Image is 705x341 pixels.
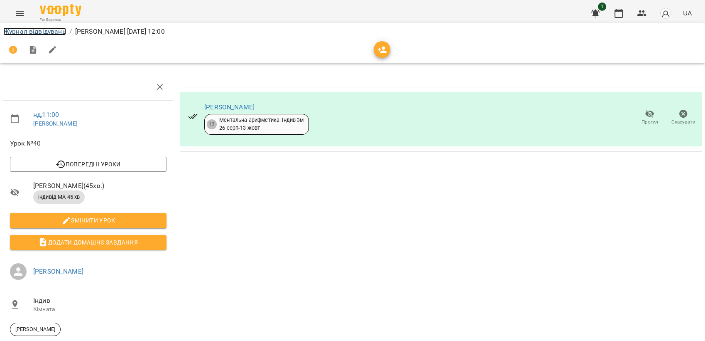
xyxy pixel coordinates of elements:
[10,235,166,250] button: Додати домашнє завдання
[33,120,78,127] a: [PERSON_NAME]
[10,326,60,333] span: [PERSON_NAME]
[10,138,166,148] span: Урок №40
[3,27,702,37] nav: breadcrumb
[671,119,695,126] span: Скасувати
[33,267,83,275] a: [PERSON_NAME]
[17,159,160,169] span: Попередні уроки
[633,106,666,129] button: Прогул
[33,193,85,201] span: індивід МА 45 хв
[33,296,166,306] span: Індив
[207,119,217,129] div: 13
[75,27,165,37] p: [PERSON_NAME] [DATE] 12:00
[40,4,81,16] img: Voopty Logo
[33,111,59,119] a: нд , 11:00
[33,305,166,314] p: Кімната
[10,157,166,172] button: Попередні уроки
[680,5,695,21] button: UA
[10,3,30,23] button: Menu
[666,106,700,129] button: Скасувати
[17,215,160,225] span: Змінити урок
[3,27,66,35] a: Журнал відвідувань
[660,7,671,19] img: avatar_s.png
[683,9,692,17] span: UA
[69,27,72,37] li: /
[219,116,304,132] div: Ментальна арифметика: Індив 3м 26 серп - 13 жовт
[204,103,255,111] a: [PERSON_NAME]
[33,181,166,191] span: [PERSON_NAME] ( 45 хв. )
[17,237,160,247] span: Додати домашнє завдання
[598,2,606,11] span: 1
[10,213,166,228] button: Змінити урок
[641,119,658,126] span: Прогул
[10,323,61,336] div: [PERSON_NAME]
[40,17,81,22] span: For Business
